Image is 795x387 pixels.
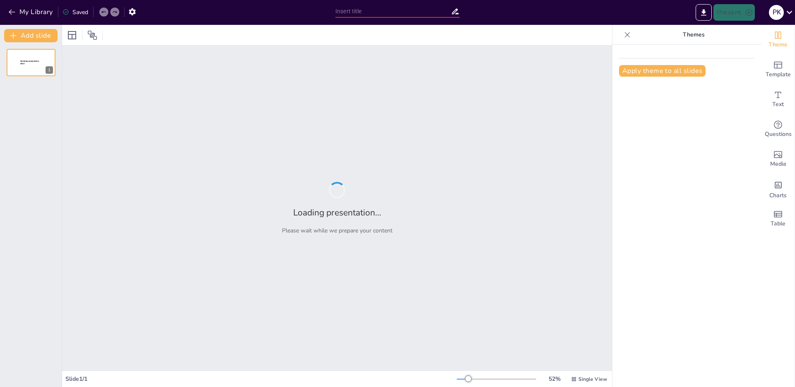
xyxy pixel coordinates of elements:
button: Add slide [4,29,58,42]
span: Charts [769,191,787,200]
div: Get real-time input from your audience [761,114,795,144]
span: Text [772,100,784,109]
div: Saved [63,8,88,16]
div: Add text boxes [761,85,795,114]
button: P K [769,4,784,21]
h2: Loading presentation... [293,207,381,218]
button: Present [713,4,755,21]
span: Theme [768,40,788,49]
input: Insert title [335,5,451,17]
span: Questions [765,130,792,139]
span: Table [771,219,785,228]
div: Add charts and graphs [761,174,795,204]
span: Position [87,30,97,40]
button: My Library [6,5,56,19]
button: Apply theme to all slides [619,65,706,77]
div: P K [769,5,784,20]
p: Please wait while we prepare your content [282,227,393,235]
div: Add ready made slides [761,55,795,85]
span: Single View [578,376,607,382]
span: Template [766,70,791,79]
div: 52 % [544,375,564,383]
div: Add images, graphics, shapes or video [761,144,795,174]
div: 1 [46,66,53,74]
div: Layout [65,29,79,42]
div: Add a table [761,204,795,234]
span: Media [770,160,786,169]
p: Themes [634,25,753,45]
div: Change the overall theme [761,25,795,55]
span: Sendsteps presentation editor [20,60,39,65]
div: Sendsteps presentation editor1 [7,49,55,76]
button: Export to PowerPoint [696,4,712,21]
div: Slide 1 / 1 [65,375,457,383]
